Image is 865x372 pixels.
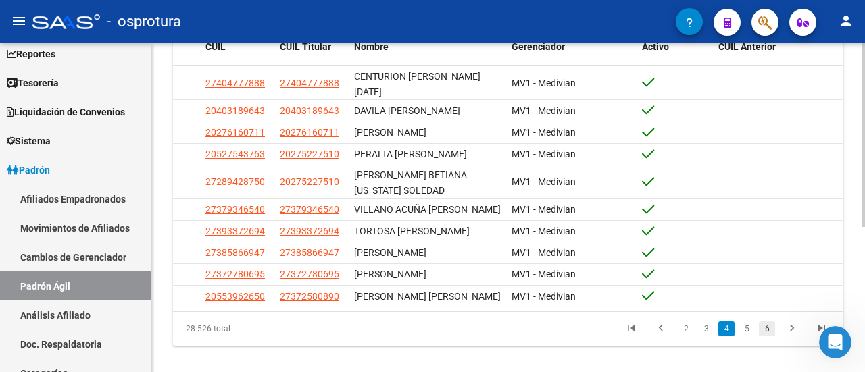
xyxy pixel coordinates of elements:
[354,71,480,97] span: CENTURION [PERSON_NAME][DATE]
[512,176,576,187] span: MV1 - Medivian
[7,134,51,149] span: Sistema
[642,41,669,52] span: Activo
[7,163,50,178] span: Padrón
[698,321,714,336] a: 3
[718,321,735,336] a: 4
[506,32,637,61] datatable-header-cell: Gerenciador
[349,32,506,61] datatable-header-cell: Nombre
[354,127,426,138] span: [PERSON_NAME]
[512,149,576,159] span: MV1 - Medivian
[354,247,426,258] span: [PERSON_NAME]
[205,247,265,258] span: 27385866947
[809,321,835,336] a: go to last page
[737,317,757,340] li: page 5
[173,312,305,346] div: 28.526 total
[512,127,576,138] span: MV1 - Medivian
[512,291,576,302] span: MV1 - Medivian
[716,317,737,340] li: page 4
[354,149,467,159] span: PERALTA [PERSON_NAME]
[7,47,55,61] span: Reportes
[696,317,716,340] li: page 3
[678,321,694,336] a: 2
[280,247,339,258] span: 27385866947
[512,105,576,116] span: MV1 - Medivian
[205,78,265,88] span: 27404777888
[354,269,426,280] span: [PERSON_NAME]
[713,32,843,61] datatable-header-cell: CUIL Anterior
[280,41,331,52] span: CUIL Titular
[618,321,644,336] a: go to first page
[676,317,696,340] li: page 2
[280,269,339,280] span: 27372780695
[205,149,265,159] span: 20527543763
[637,32,713,61] datatable-header-cell: Activo
[354,225,470,236] span: TORTOSA [PERSON_NAME]
[205,105,265,116] span: 20403189643
[205,225,265,236] span: 27393372694
[280,176,339,187] span: 20275227510
[280,127,339,138] span: 20276160711
[7,76,59,90] span: Tesorería
[718,41,776,52] span: CUIL Anterior
[200,32,274,61] datatable-header-cell: CUIL
[819,326,851,358] iframe: Intercom live chat
[739,321,755,336] a: 5
[512,225,576,236] span: MV1 - Medivian
[512,247,576,258] span: MV1 - Medivian
[354,105,460,116] span: DAVILA [PERSON_NAME]
[779,321,805,336] a: go to next page
[354,291,501,302] span: [PERSON_NAME] [PERSON_NAME]
[757,317,777,340] li: page 6
[280,78,339,88] span: 27404777888
[205,127,265,138] span: 20276160711
[512,269,576,280] span: MV1 - Medivian
[512,204,576,215] span: MV1 - Medivian
[759,321,775,336] a: 6
[280,225,339,236] span: 27393372694
[11,13,27,29] mat-icon: menu
[205,291,265,302] span: 20553962650
[512,41,565,52] span: Gerenciador
[7,105,125,119] span: Liquidación de Convenios
[354,41,389,52] span: Nombre
[205,176,265,187] span: 27289428750
[205,269,265,280] span: 27372780695
[107,7,181,36] span: - osprotura
[280,204,339,215] span: 27379346540
[205,41,226,52] span: CUIL
[354,169,467,196] span: [PERSON_NAME] BETIANA [US_STATE] SOLEDAD
[512,78,576,88] span: MV1 - Medivian
[838,13,854,29] mat-icon: person
[280,105,339,116] span: 20403189643
[648,321,674,336] a: go to previous page
[205,204,265,215] span: 27379346540
[354,204,501,215] span: VILLANO ACUÑA [PERSON_NAME]
[280,291,339,302] span: 27372580890
[280,149,339,159] span: 20275227510
[274,32,349,61] datatable-header-cell: CUIL Titular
